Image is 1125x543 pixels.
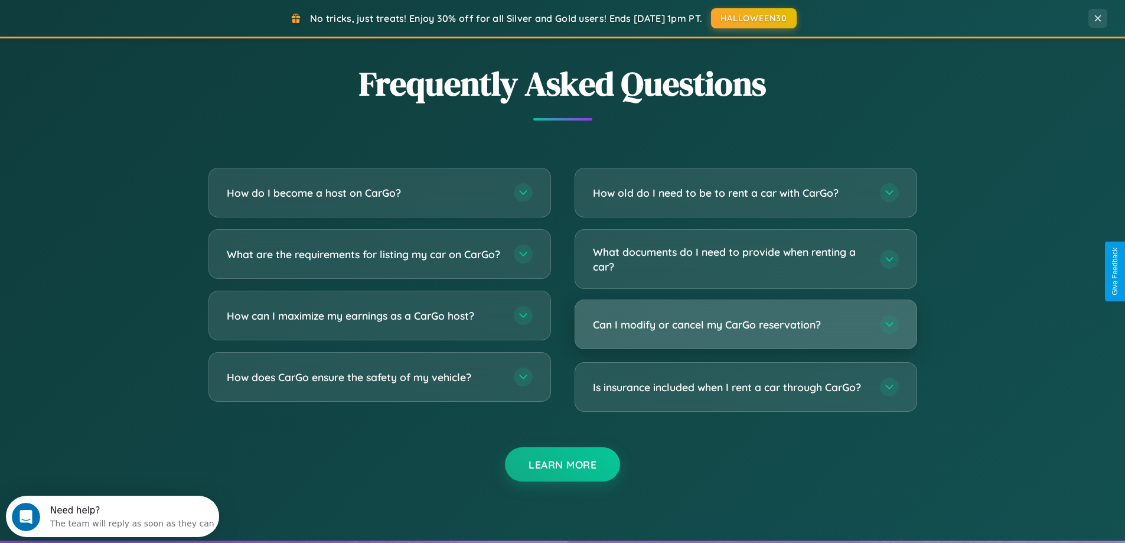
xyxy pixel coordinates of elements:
[593,245,868,274] h3: What documents do I need to provide when renting a car?
[711,8,797,28] button: HALLOWEEN30
[208,61,917,106] h2: Frequently Asked Questions
[593,380,868,395] h3: Is insurance included when I rent a car through CarGo?
[593,186,868,200] h3: How old do I need to be to rent a car with CarGo?
[44,10,208,19] div: Need help?
[1111,248,1119,295] div: Give Feedback
[12,503,40,531] iframe: Intercom live chat
[6,496,219,537] iframe: Intercom live chat discovery launcher
[44,19,208,32] div: The team will reply as soon as they can
[227,247,502,262] h3: What are the requirements for listing my car on CarGo?
[5,5,220,37] div: Open Intercom Messenger
[505,447,620,482] button: Learn More
[593,317,868,332] h3: Can I modify or cancel my CarGo reservation?
[227,186,502,200] h3: How do I become a host on CarGo?
[227,370,502,385] h3: How does CarGo ensure the safety of my vehicle?
[310,12,702,24] span: No tricks, just treats! Enjoy 30% off for all Silver and Gold users! Ends [DATE] 1pm PT.
[227,308,502,323] h3: How can I maximize my earnings as a CarGo host?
